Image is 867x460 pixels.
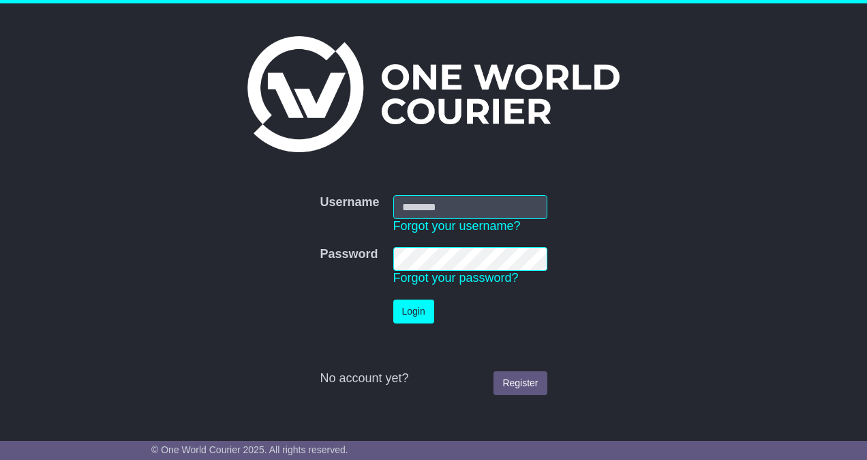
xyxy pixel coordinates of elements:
[493,371,547,395] a: Register
[320,371,547,386] div: No account yet?
[393,300,434,324] button: Login
[247,36,620,152] img: One World
[393,271,519,285] a: Forgot your password?
[320,247,378,262] label: Password
[151,444,348,455] span: © One World Courier 2025. All rights reserved.
[320,195,379,210] label: Username
[393,219,521,233] a: Forgot your username?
